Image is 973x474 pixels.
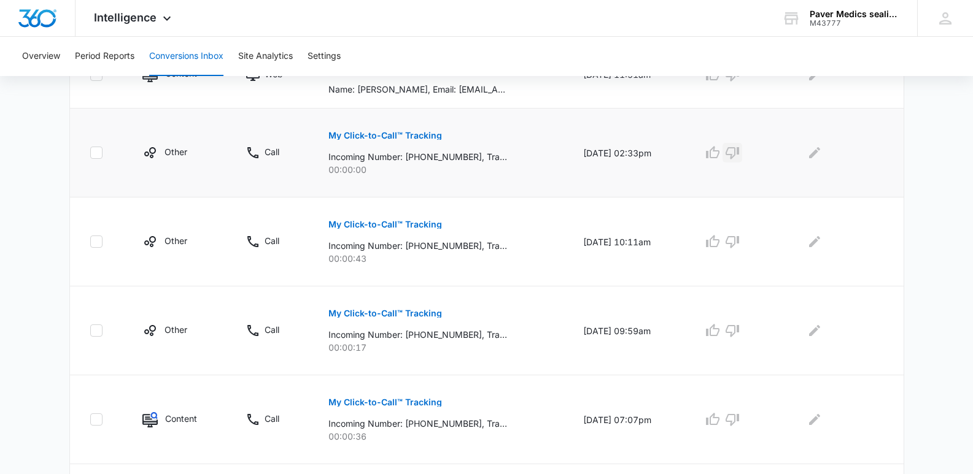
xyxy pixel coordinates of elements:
[265,145,279,158] p: Call
[568,375,688,464] td: [DATE] 07:07pm
[265,323,279,336] p: Call
[328,83,507,96] p: Name: [PERSON_NAME], Email: [EMAIL_ADDRESS][DOMAIN_NAME], Phone: [PHONE_NUMBER], Address: [STREET...
[165,234,187,247] p: Other
[328,309,442,318] p: My Click-to-Call™ Tracking
[328,417,507,430] p: Incoming Number: [PHONE_NUMBER], Tracking Number: [PHONE_NUMBER], Ring To: [PHONE_NUMBER], Caller...
[328,150,507,163] p: Incoming Number: [PHONE_NUMBER], Tracking Number: [PHONE_NUMBER], Ring To: [PHONE_NUMBER], Caller...
[568,197,688,286] td: [DATE] 10:11am
[805,410,824,429] button: Edit Comments
[265,234,279,247] p: Call
[165,145,187,158] p: Other
[328,430,554,443] p: 00:00:36
[805,232,824,251] button: Edit Comments
[22,37,60,76] button: Overview
[149,37,223,76] button: Conversions Inbox
[165,323,187,336] p: Other
[328,328,507,341] p: Incoming Number: [PHONE_NUMBER], Tracking Number: [PHONE_NUMBER], Ring To: [PHONE_NUMBER], Caller...
[568,286,688,375] td: [DATE] 09:59am
[568,109,688,197] td: [DATE] 02:33pm
[328,121,442,150] button: My Click-to-Call™ Tracking
[308,37,341,76] button: Settings
[75,37,134,76] button: Period Reports
[328,163,554,176] p: 00:00:00
[238,37,293,76] button: Site Analytics
[805,321,824,340] button: Edit Comments
[810,19,899,28] div: account id
[265,412,279,425] p: Call
[165,412,197,425] p: Content
[328,239,507,252] p: Incoming Number: [PHONE_NUMBER], Tracking Number: [PHONE_NUMBER], Ring To: [PHONE_NUMBER], Caller...
[805,143,824,162] button: Edit Comments
[328,398,442,407] p: My Click-to-Call™ Tracking
[94,11,157,24] span: Intelligence
[328,210,442,239] button: My Click-to-Call™ Tracking
[328,341,554,354] p: 00:00:17
[328,220,442,229] p: My Click-to-Call™ Tracking
[328,252,554,265] p: 00:00:43
[328,131,442,140] p: My Click-to-Call™ Tracking
[328,299,442,328] button: My Click-to-Call™ Tracking
[810,9,899,19] div: account name
[328,388,442,417] button: My Click-to-Call™ Tracking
